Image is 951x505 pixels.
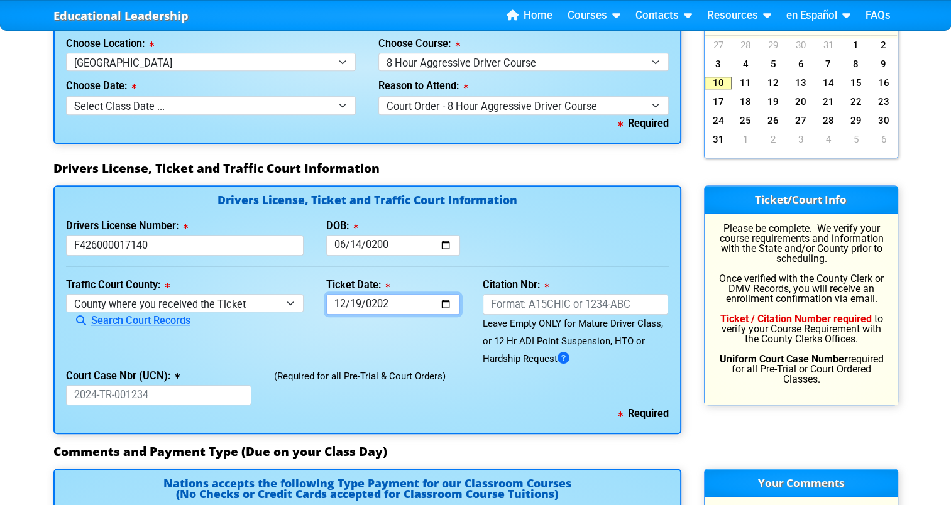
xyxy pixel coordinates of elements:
[842,77,870,89] a: 15
[705,133,732,146] a: 31
[563,6,625,25] a: Courses
[618,408,669,420] b: Required
[870,58,898,70] a: 9
[66,385,252,406] input: 2024-TR-001234
[842,39,870,52] a: 1
[705,77,732,89] a: 10
[870,114,898,127] a: 30
[842,95,870,108] a: 22
[702,6,776,25] a: Resources
[787,114,815,127] a: 27
[842,58,870,70] a: 8
[781,6,855,25] a: en Español
[705,95,732,108] a: 17
[815,114,842,127] a: 28
[815,58,842,70] a: 7
[502,6,558,25] a: Home
[716,224,886,384] p: Please be complete. We verify your course requirements and information with the State and/or Coun...
[326,294,460,315] input: mm/dd/yyyy
[326,221,358,231] label: DOB:
[787,95,815,108] a: 20
[787,58,815,70] a: 6
[759,133,787,146] a: 2
[705,39,732,52] a: 27
[53,161,898,176] h3: Drivers License, Ticket and Traffic Court Information
[66,315,190,327] a: Search Court Records
[787,133,815,146] a: 3
[732,114,759,127] a: 25
[618,117,669,129] b: Required
[53,444,898,459] h3: Comments and Payment Type (Due on your Class Day)
[483,294,669,315] input: Format: A15CHIC or 1234-ABC
[759,95,787,108] a: 19
[870,133,898,146] a: 6
[66,280,170,290] label: Traffic Court County:
[815,95,842,108] a: 21
[732,58,759,70] a: 4
[630,6,697,25] a: Contacts
[787,39,815,52] a: 30
[720,353,848,365] b: Uniform Court Case Number
[483,280,549,290] label: Citation Nbr:
[732,133,759,146] a: 1
[720,313,872,325] b: Ticket / Citation Number required
[53,6,189,26] a: Educational Leadership
[705,186,898,214] h3: Ticket/Court Info
[705,58,732,70] a: 3
[378,39,460,49] label: Choose Course:
[759,114,787,127] a: 26
[326,235,460,256] input: mm/dd/yyyy
[815,77,842,89] a: 14
[870,39,898,52] a: 2
[66,39,154,49] label: Choose Location:
[842,133,870,146] a: 5
[815,39,842,52] a: 31
[66,195,669,208] h4: Drivers License, Ticket and Traffic Court Information
[732,77,759,89] a: 11
[483,315,669,367] div: Leave Empty ONLY for Mature Driver Class, or 12 Hr ADI Point Suspension, HTO or Hardship Request
[870,77,898,89] a: 16
[870,95,898,108] a: 23
[705,114,732,127] a: 24
[66,81,136,91] label: Choose Date:
[66,478,669,504] h4: Nations accepts the following Type Payment for our Classroom Courses (No Checks or Credit Cards a...
[263,367,679,406] div: (Required for all Pre-Trial & Court Orders)
[732,95,759,108] a: 18
[842,114,870,127] a: 29
[732,39,759,52] a: 28
[759,58,787,70] a: 5
[326,280,390,290] label: Ticket Date:
[860,6,896,25] a: FAQs
[759,39,787,52] a: 29
[378,81,468,91] label: Reason to Attend:
[815,133,842,146] a: 4
[66,221,188,231] label: Drivers License Number:
[787,77,815,89] a: 13
[66,235,304,256] input: License or Florida ID Card Nbr
[759,77,787,89] a: 12
[66,371,180,381] label: Court Case Nbr (UCN):
[705,469,898,497] h3: Your Comments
